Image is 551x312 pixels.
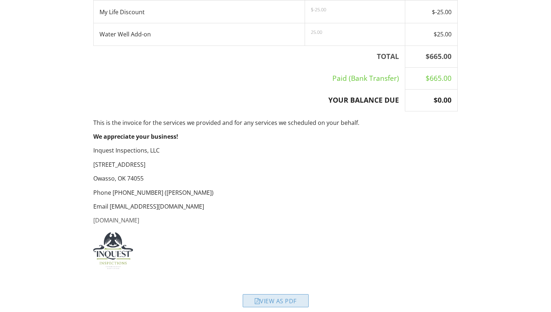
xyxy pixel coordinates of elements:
[93,189,458,197] p: Phone [PHONE_NUMBER] ([PERSON_NAME])
[311,7,399,12] p: $-25.00
[93,174,458,182] p: Owasso, OK 74055
[93,146,458,154] p: Inquest Inspections, LLC
[93,161,458,169] p: [STREET_ADDRESS]
[93,202,458,210] p: Email [EMAIL_ADDRESS][DOMAIN_NAME]
[93,232,133,269] img: InquestInspections-logo.jpg
[99,30,151,38] span: Water Well Add-on
[405,1,458,23] td: $-25.00
[311,29,399,35] p: 25.00
[405,89,458,111] th: $0.00
[94,67,405,89] td: Paid (Bank Transfer)
[243,294,309,307] div: View as PDF
[405,46,458,67] th: $665.00
[405,23,458,46] td: $25.00
[93,119,458,127] p: This is the invoice for the services we provided and for any services we scheduled on your behalf.
[243,299,309,307] a: View as PDF
[94,46,405,67] th: TOTAL
[93,133,178,141] strong: We appreciate your business!
[99,8,145,16] span: My Life Discount
[93,216,139,224] a: [DOMAIN_NAME]
[94,89,405,111] th: YOUR BALANCE DUE
[405,67,458,89] td: $665.00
